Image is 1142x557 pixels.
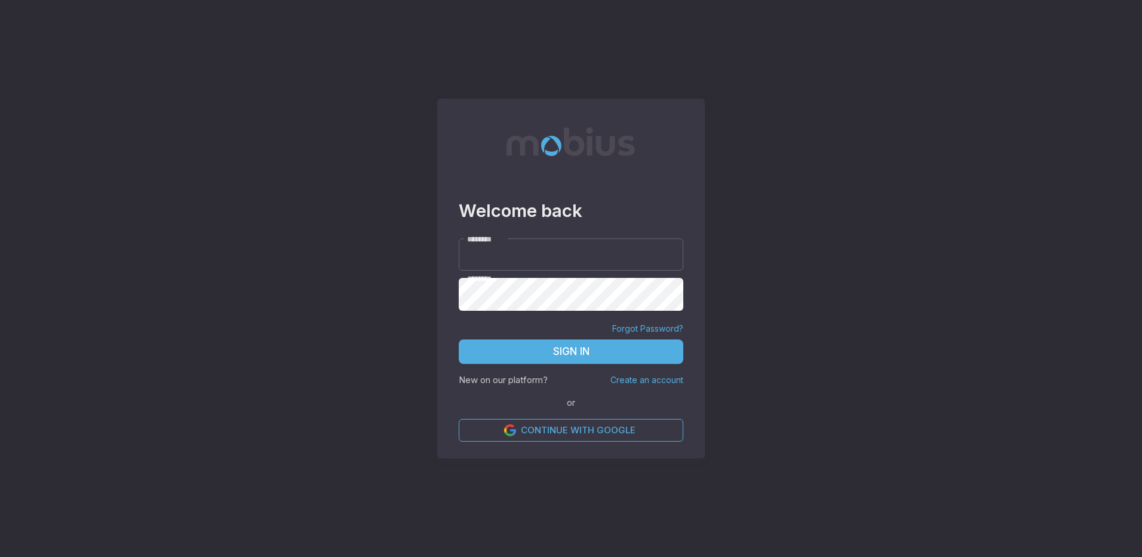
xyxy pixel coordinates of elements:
[459,339,683,365] button: Sign In
[610,375,683,385] a: Create an account
[564,396,578,409] span: or
[612,323,683,335] a: Forgot Password?
[459,374,548,387] p: New on our platform?
[459,419,683,442] a: Continue with Google
[459,198,683,224] h3: Welcome back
